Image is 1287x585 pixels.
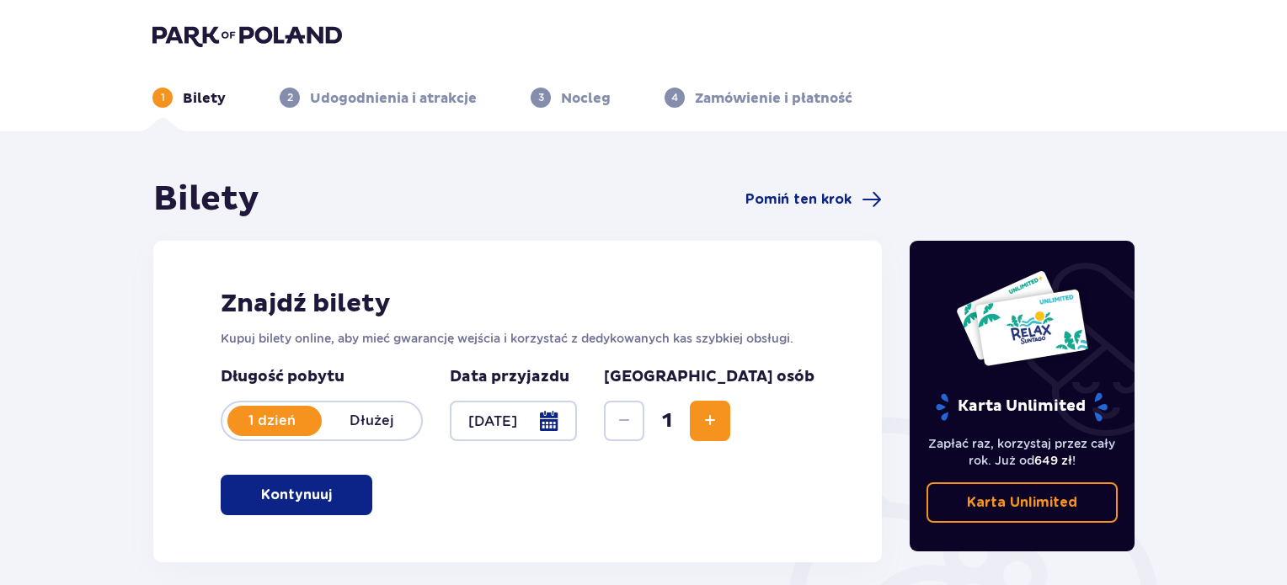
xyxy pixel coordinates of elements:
button: Decrease [604,401,644,441]
p: Zamówienie i płatność [695,89,852,108]
p: Udogodnienia i atrakcje [310,89,477,108]
span: 1 [648,408,686,433]
p: 1 [161,90,165,105]
p: 4 [671,90,678,105]
p: Dłużej [322,412,421,430]
p: 1 dzień [222,412,322,430]
p: Data przyjazdu [450,367,569,387]
a: Karta Unlimited [927,482,1119,523]
p: Nocleg [561,89,611,108]
img: Park of Poland logo [152,24,342,47]
p: Karta Unlimited [934,392,1109,422]
span: 649 zł [1034,454,1072,467]
p: 3 [538,90,544,105]
a: Pomiń ten krok [745,189,882,210]
p: Długość pobytu [221,367,423,387]
p: Bilety [183,89,226,108]
p: Kontynuuj [261,486,332,504]
p: 2 [287,90,293,105]
p: [GEOGRAPHIC_DATA] osób [604,367,814,387]
h1: Bilety [153,178,259,221]
button: Increase [690,401,730,441]
p: Zapłać raz, korzystaj przez cały rok. Już od ! [927,435,1119,469]
h2: Znajdź bilety [221,288,814,320]
button: Kontynuuj [221,475,372,515]
p: Kupuj bilety online, aby mieć gwarancję wejścia i korzystać z dedykowanych kas szybkiej obsługi. [221,330,814,347]
span: Pomiń ten krok [745,190,852,209]
p: Karta Unlimited [967,493,1077,512]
